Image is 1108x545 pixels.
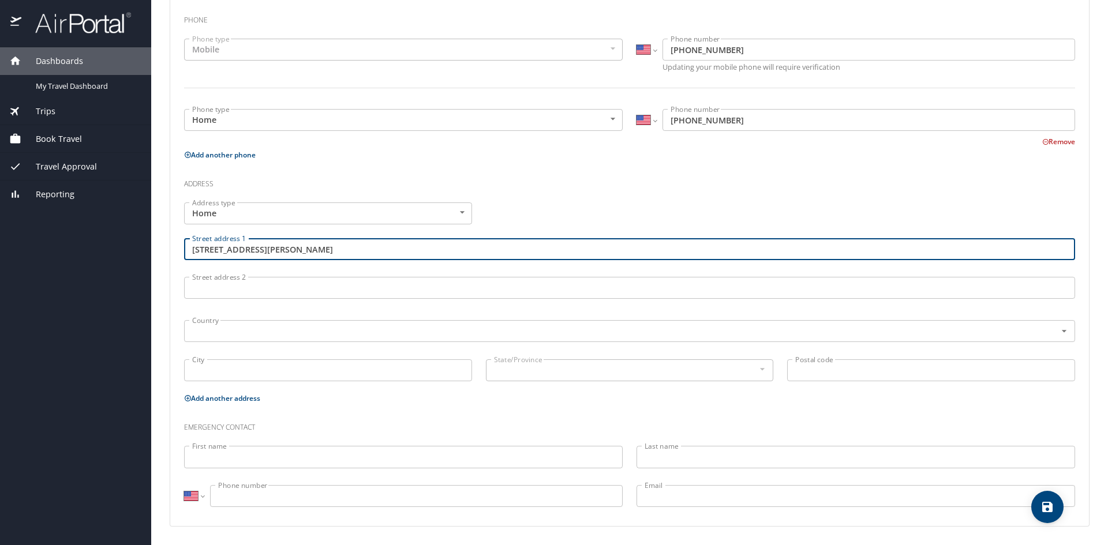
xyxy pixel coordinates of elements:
[21,160,97,173] span: Travel Approval
[1031,491,1064,523] button: save
[1057,324,1071,338] button: Open
[21,105,55,118] span: Trips
[21,188,74,201] span: Reporting
[184,39,623,61] div: Mobile
[36,81,137,92] span: My Travel Dashboard
[10,12,23,34] img: icon-airportal.png
[23,12,131,34] img: airportal-logo.png
[184,202,472,224] div: Home
[21,133,82,145] span: Book Travel
[184,171,1075,191] h3: Address
[184,415,1075,434] h3: Emergency contact
[184,150,256,160] button: Add another phone
[184,109,623,131] div: Home
[662,63,1075,71] p: Updating your mobile phone will require verification
[184,7,1075,27] h3: Phone
[184,393,260,403] button: Add another address
[21,55,83,67] span: Dashboards
[1042,137,1075,146] button: Remove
